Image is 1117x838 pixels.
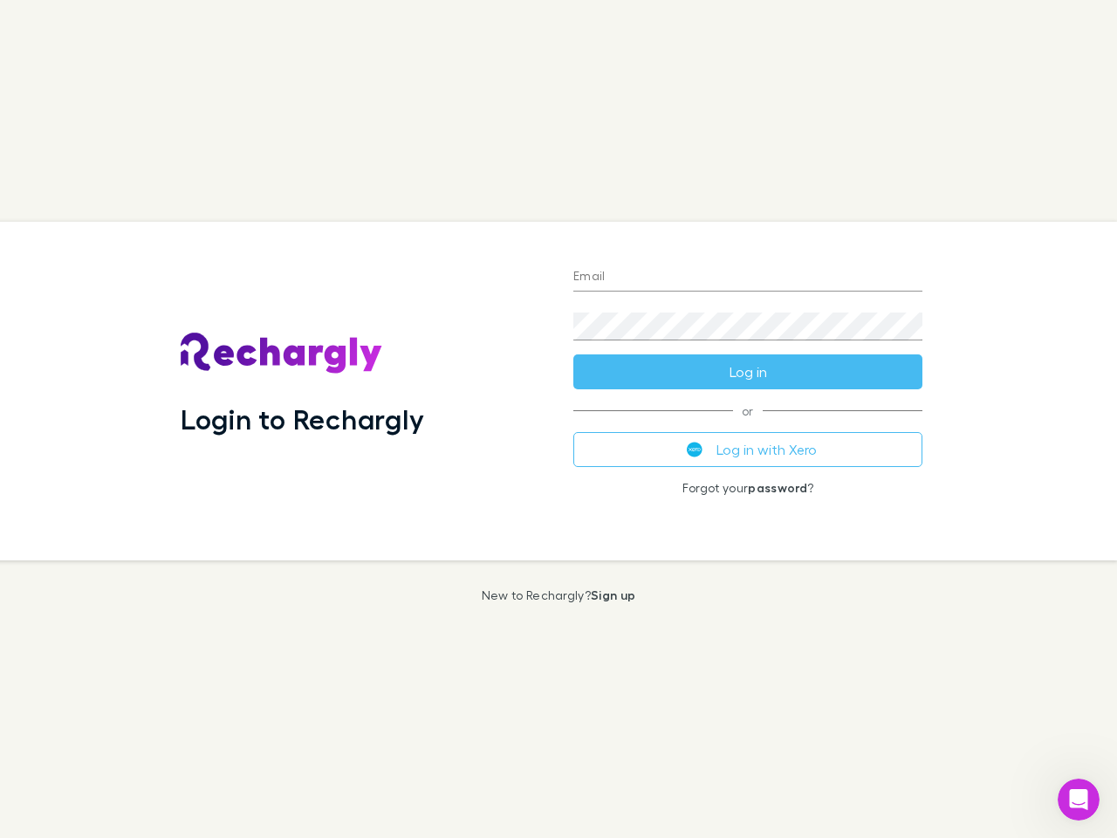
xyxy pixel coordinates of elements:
a: password [748,480,807,495]
h1: Login to Rechargly [181,402,424,436]
p: New to Rechargly? [482,588,636,602]
span: or [573,410,922,411]
iframe: Intercom live chat [1058,779,1100,821]
img: Xero's logo [687,442,702,457]
img: Rechargly's Logo [181,333,383,374]
button: Log in [573,354,922,389]
a: Sign up [591,587,635,602]
button: Log in with Xero [573,432,922,467]
p: Forgot your ? [573,481,922,495]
